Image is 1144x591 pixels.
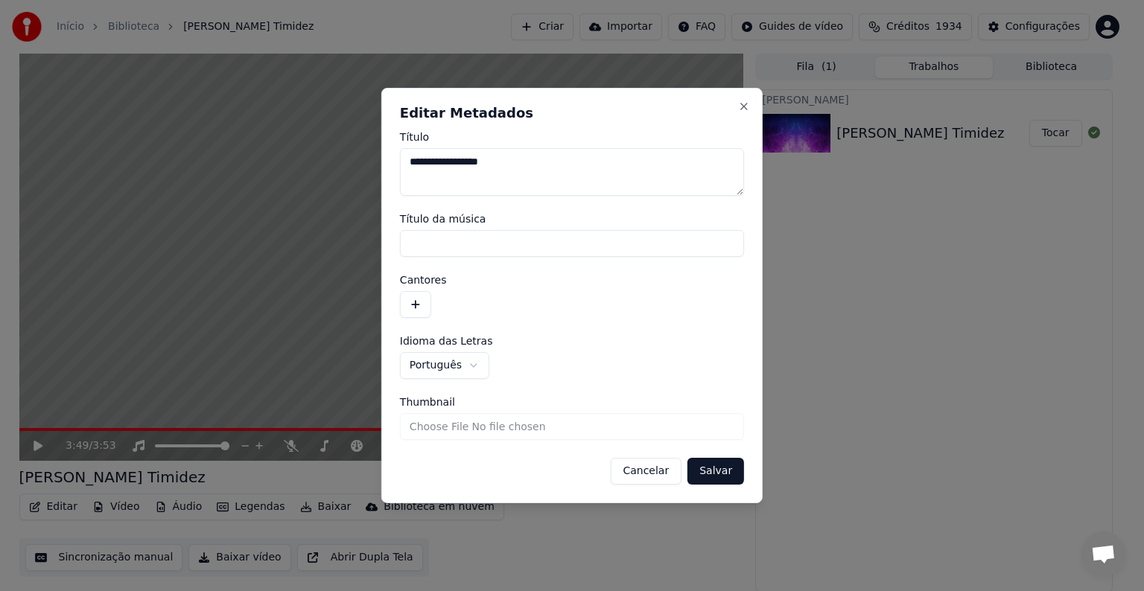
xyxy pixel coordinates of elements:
span: Thumbnail [400,397,455,407]
button: Salvar [687,458,744,485]
span: Idioma das Letras [400,336,493,346]
label: Título da música [400,214,744,224]
label: Cantores [400,275,744,285]
button: Cancelar [610,458,681,485]
label: Título [400,132,744,142]
h2: Editar Metadados [400,106,744,120]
